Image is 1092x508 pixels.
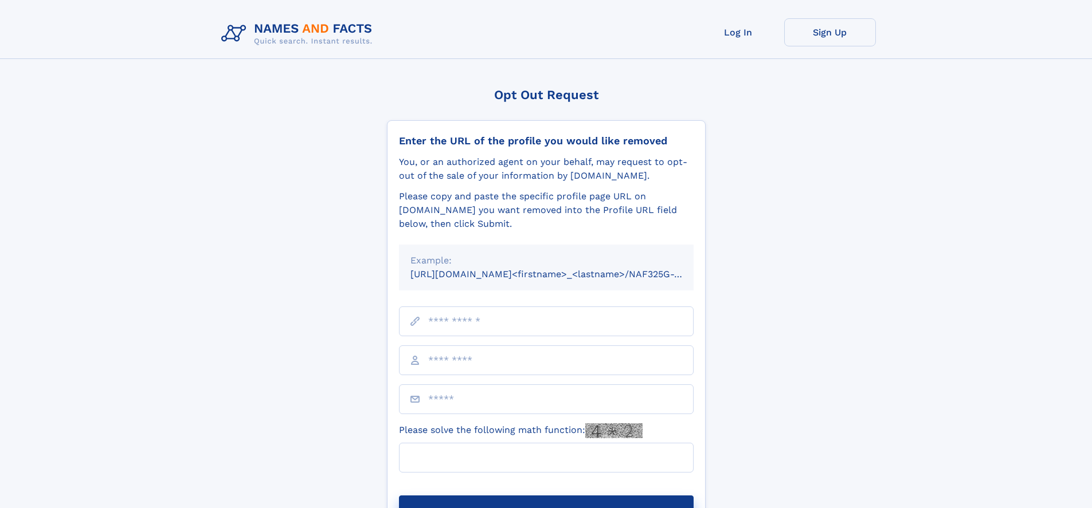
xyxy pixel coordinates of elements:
[399,423,643,438] label: Please solve the following math function:
[692,18,784,46] a: Log In
[784,18,876,46] a: Sign Up
[410,254,682,267] div: Example:
[217,18,382,49] img: Logo Names and Facts
[399,190,694,231] div: Please copy and paste the specific profile page URL on [DOMAIN_NAME] you want removed into the Pr...
[410,269,715,279] small: [URL][DOMAIN_NAME]<firstname>_<lastname>/NAF325G-xxxxxxxx
[399,155,694,183] div: You, or an authorized agent on your behalf, may request to opt-out of the sale of your informatio...
[387,88,706,102] div: Opt Out Request
[399,135,694,147] div: Enter the URL of the profile you would like removed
